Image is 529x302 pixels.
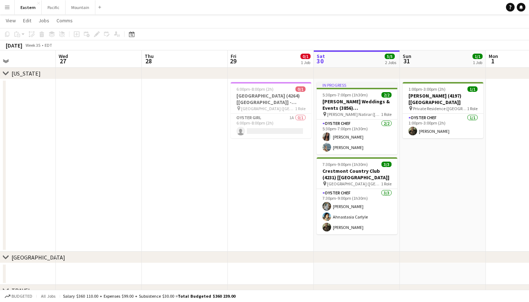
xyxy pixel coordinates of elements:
h3: [PERSON_NAME] Weddings & Events (3856) [[GEOGRAPHIC_DATA]] [317,98,397,111]
span: 1 Role [381,181,392,186]
span: 1 Role [467,106,478,111]
a: View [3,16,19,25]
span: 28 [144,57,154,65]
app-card-role: Oyster Chef3/37:30pm-9:00pm (1h30m)[PERSON_NAME]Ahnastasia Carlyle[PERSON_NAME] [317,189,397,234]
span: 30 [316,57,325,65]
div: [GEOGRAPHIC_DATA] [12,254,65,261]
span: 1/1 [473,54,483,59]
span: Private Residence ([GEOGRAPHIC_DATA], [GEOGRAPHIC_DATA]) [413,106,467,111]
div: TRAVEL [12,287,31,294]
app-card-role: Oyster Chef1/11:00pm-3:00pm (2h)[PERSON_NAME] [403,114,483,138]
span: 5/5 [385,54,395,59]
div: [DATE] [6,42,22,49]
span: [GEOGRAPHIC_DATA] ([GEOGRAPHIC_DATA], [GEOGRAPHIC_DATA]) [327,181,381,186]
span: Sat [317,53,325,59]
button: Mountain [65,0,95,14]
span: All jobs [40,293,57,299]
div: Salary $360 110.00 + Expenses $99.00 + Subsistence $30.00 = [63,293,235,299]
h3: [GEOGRAPHIC_DATA] (4264) [[GEOGRAPHIC_DATA]] - POSTPONED [231,93,311,105]
div: 2 Jobs [385,60,396,65]
span: 1 Role [295,106,306,111]
span: Jobs [39,17,49,24]
span: View [6,17,16,24]
span: 0/1 [295,86,306,92]
h3: Crestmont Country Club (4231) [[GEOGRAPHIC_DATA]] [317,168,397,181]
app-job-card: 1:00pm-3:00pm (2h)1/1[PERSON_NAME] (4197) [[GEOGRAPHIC_DATA]] Private Residence ([GEOGRAPHIC_DATA... [403,82,483,138]
div: EDT [45,42,52,48]
span: Budgeted [12,294,32,299]
div: In progress [317,82,397,88]
span: 27 [58,57,68,65]
span: 1 Role [381,112,392,117]
app-job-card: 6:00pm-8:00pm (2h)0/1[GEOGRAPHIC_DATA] (4264) [[GEOGRAPHIC_DATA]] - POSTPONED [GEOGRAPHIC_DATA] (... [231,82,311,138]
button: Pacific [42,0,65,14]
span: [GEOGRAPHIC_DATA] ([GEOGRAPHIC_DATA], [GEOGRAPHIC_DATA]) [241,106,295,111]
span: [PERSON_NAME] Natirar ([GEOGRAPHIC_DATA], [GEOGRAPHIC_DATA]) [327,112,381,117]
span: 1 [488,57,498,65]
span: 1:00pm-3:00pm (2h) [408,86,446,92]
app-job-card: In progress5:30pm-7:00pm (1h30m)2/2[PERSON_NAME] Weddings & Events (3856) [[GEOGRAPHIC_DATA]] [PE... [317,82,397,154]
span: 5:30pm-7:00pm (1h30m) [322,92,368,98]
span: Mon [489,53,498,59]
span: Sun [403,53,411,59]
a: Edit [20,16,34,25]
span: 0/1 [300,54,311,59]
div: 1 Job [473,60,482,65]
app-card-role: Oyster Girl1A0/16:00pm-8:00pm (2h) [231,114,311,138]
span: 2/2 [381,92,392,98]
span: 6:00pm-8:00pm (2h) [236,86,273,92]
span: Wed [59,53,68,59]
app-card-role: Oyster Chef2/25:30pm-7:00pm (1h30m)[PERSON_NAME][PERSON_NAME] [317,120,397,154]
span: 7:30pm-9:00pm (1h30m) [322,162,368,167]
span: Week 35 [24,42,42,48]
button: Eastern [15,0,42,14]
span: Edit [23,17,31,24]
span: Total Budgeted $360 239.00 [178,293,235,299]
span: 1/1 [467,86,478,92]
button: Budgeted [4,292,33,300]
h3: [PERSON_NAME] (4197) [[GEOGRAPHIC_DATA]] [403,93,483,105]
span: 31 [402,57,411,65]
a: Jobs [36,16,52,25]
span: Comms [56,17,73,24]
app-job-card: 7:30pm-9:00pm (1h30m)3/3Crestmont Country Club (4231) [[GEOGRAPHIC_DATA]] [GEOGRAPHIC_DATA] ([GEO... [317,157,397,234]
span: Thu [145,53,154,59]
div: [US_STATE] [12,70,41,77]
div: 1 Job [301,60,310,65]
span: Fri [231,53,236,59]
span: 29 [230,57,236,65]
a: Comms [54,16,76,25]
span: 3/3 [381,162,392,167]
